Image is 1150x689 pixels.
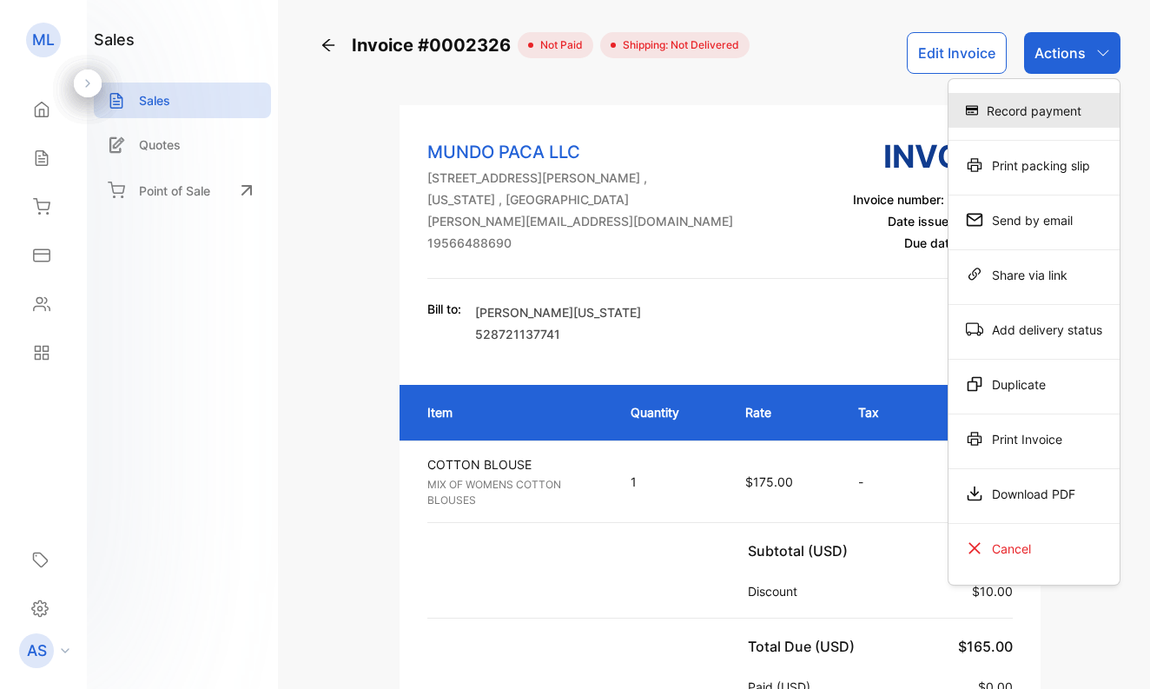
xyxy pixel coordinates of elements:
p: MUNDO PACA LLC [427,139,733,165]
p: Tax [858,403,900,421]
p: Subtotal (USD) [748,540,855,561]
div: Download PDF [948,476,1120,511]
button: Edit Invoice [907,32,1007,74]
p: 528721137741 [475,325,641,343]
span: Date issued: [888,214,960,229]
div: Print Invoice [948,421,1120,456]
a: Sales [94,83,271,118]
p: ML [32,29,55,51]
p: Rate [745,403,823,421]
span: not paid [533,37,583,53]
span: Shipping: Not Delivered [616,37,739,53]
h1: sales [94,28,135,51]
button: Open LiveChat chat widget [14,7,66,59]
p: Item [427,403,596,421]
p: Quantity [631,403,710,421]
h3: Invoice [853,133,1013,180]
a: Point of Sale [94,171,271,209]
div: Record payment [948,93,1120,128]
p: COTTON BLOUSE [427,455,599,474]
p: [US_STATE] , [GEOGRAPHIC_DATA] [427,190,733,209]
div: Share via link [948,257,1120,292]
span: $175.00 [745,474,793,489]
p: Discount [748,582,804,600]
p: Bill to: [427,300,461,318]
div: Cancel [948,531,1120,566]
p: Actions [1034,43,1086,63]
span: $165.00 [958,638,1013,655]
span: Due date: [904,235,960,250]
p: Total Due (USD) [748,636,862,657]
p: [PERSON_NAME][US_STATE] [475,303,641,321]
p: Amount [935,403,1012,421]
span: Invoice #0002326 [352,32,518,58]
span: $10.00 [972,584,1013,599]
div: Send by email [948,202,1120,237]
div: Duplicate [948,367,1120,401]
p: MIX OF WOMENS COTTON BLOUSES [427,477,599,508]
div: Add delivery status [948,312,1120,347]
button: Actions [1024,32,1120,74]
span: Invoice number: [853,192,944,207]
p: 19566488690 [427,234,733,252]
p: Sales [139,91,170,109]
a: Quotes [94,127,271,162]
p: [STREET_ADDRESS][PERSON_NAME] , [427,169,733,187]
p: 1 [631,473,710,491]
p: Point of Sale [139,182,210,200]
p: - [858,473,900,491]
div: Print packing slip [948,148,1120,182]
p: [PERSON_NAME][EMAIL_ADDRESS][DOMAIN_NAME] [427,212,733,230]
p: Quotes [139,136,181,154]
p: AS [27,639,47,662]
